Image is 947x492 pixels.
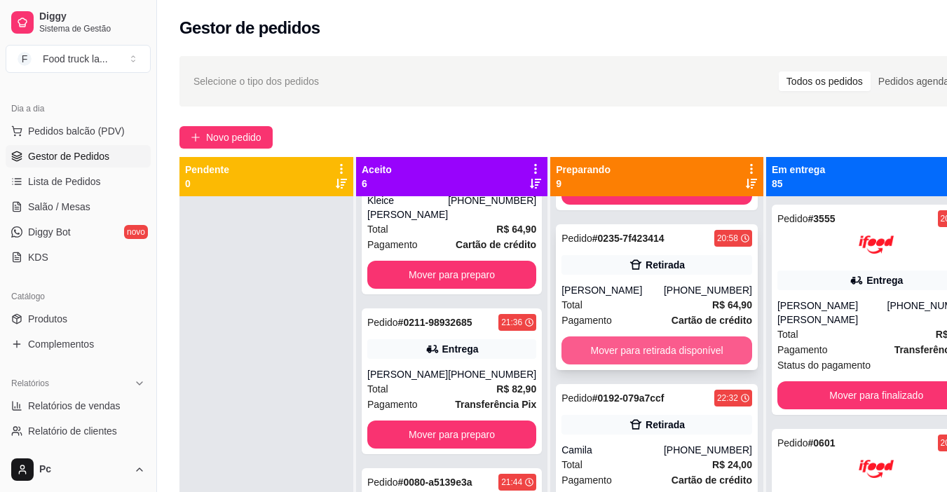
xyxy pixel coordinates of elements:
[6,45,151,73] button: Select a team
[561,472,612,488] span: Pagamento
[561,443,664,457] div: Camila
[772,177,825,191] p: 85
[561,283,664,297] div: [PERSON_NAME]
[859,451,894,486] img: ifood
[28,124,125,138] span: Pedidos balcão (PDV)
[367,261,536,289] button: Mover para preparo
[39,11,145,23] span: Diggy
[717,392,738,404] div: 22:32
[777,342,828,357] span: Pagamento
[6,221,151,243] a: Diggy Botnovo
[664,443,752,457] div: [PHONE_NUMBER]
[561,457,582,472] span: Total
[561,233,592,244] span: Pedido
[6,97,151,120] div: Dia a dia
[496,224,536,235] strong: R$ 64,90
[717,233,738,244] div: 20:58
[6,308,151,330] a: Produtos
[11,378,49,389] span: Relatórios
[496,383,536,395] strong: R$ 82,90
[859,227,894,262] img: ifood
[206,130,261,145] span: Novo pedido
[28,312,67,326] span: Produtos
[28,225,71,239] span: Diggy Bot
[398,477,472,488] strong: # 0080-a5139e3a
[646,418,685,432] div: Retirada
[592,392,665,404] strong: # 0192-079a7ccf
[179,17,320,39] h2: Gestor de pedidos
[455,399,536,410] strong: Transferência Pix
[43,52,108,66] div: Food truck la ...
[367,237,418,252] span: Pagamento
[28,424,117,438] span: Relatório de clientes
[501,317,522,328] div: 21:36
[6,145,151,168] a: Gestor de Pedidos
[6,333,151,355] a: Complementos
[448,193,536,221] div: [PHONE_NUMBER]
[556,163,611,177] p: Preparando
[367,477,398,488] span: Pedido
[592,233,665,244] strong: # 0235-7f423414
[28,250,48,264] span: KDS
[362,163,392,177] p: Aceito
[712,299,752,310] strong: R$ 64,90
[6,246,151,268] a: KDS
[398,317,472,328] strong: # 0211-98932685
[456,239,536,250] strong: Cartão de crédito
[39,463,128,476] span: Pc
[367,381,388,397] span: Total
[6,170,151,193] a: Lista de Pedidos
[777,299,887,327] div: [PERSON_NAME] [PERSON_NAME]
[808,437,836,449] strong: # 0601
[712,459,752,470] strong: R$ 24,00
[672,315,752,326] strong: Cartão de crédito
[777,437,808,449] span: Pedido
[664,283,752,297] div: [PHONE_NUMBER]
[367,317,398,328] span: Pedido
[6,395,151,417] a: Relatórios de vendas
[362,177,392,191] p: 6
[561,297,582,313] span: Total
[866,273,903,287] div: Entrega
[39,23,145,34] span: Sistema de Gestão
[6,285,151,308] div: Catálogo
[6,420,151,442] a: Relatório de clientes
[185,163,229,177] p: Pendente
[556,177,611,191] p: 9
[191,132,200,142] span: plus
[28,337,94,351] span: Complementos
[501,477,522,488] div: 21:44
[6,120,151,142] button: Pedidos balcão (PDV)
[367,421,536,449] button: Mover para preparo
[6,196,151,218] a: Salão / Mesas
[6,6,151,39] a: DiggySistema de Gestão
[28,175,101,189] span: Lista de Pedidos
[179,126,273,149] button: Novo pedido
[777,327,798,342] span: Total
[808,213,836,224] strong: # 3555
[185,177,229,191] p: 0
[777,357,871,373] span: Status do pagamento
[367,367,448,381] div: [PERSON_NAME]
[28,149,109,163] span: Gestor de Pedidos
[367,221,388,237] span: Total
[18,52,32,66] span: F
[772,163,825,177] p: Em entrega
[28,399,121,413] span: Relatórios de vendas
[442,342,479,356] div: Entrega
[6,445,151,467] a: Relatório de mesas
[561,392,592,404] span: Pedido
[6,453,151,486] button: Pc
[367,193,448,221] div: Kleice [PERSON_NAME]
[28,200,90,214] span: Salão / Mesas
[672,474,752,486] strong: Cartão de crédito
[448,367,536,381] div: [PHONE_NUMBER]
[367,397,418,412] span: Pagamento
[779,71,871,91] div: Todos os pedidos
[646,258,685,272] div: Retirada
[777,213,808,224] span: Pedido
[193,74,319,89] span: Selecione o tipo dos pedidos
[561,336,752,364] button: Mover para retirada disponível
[561,313,612,328] span: Pagamento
